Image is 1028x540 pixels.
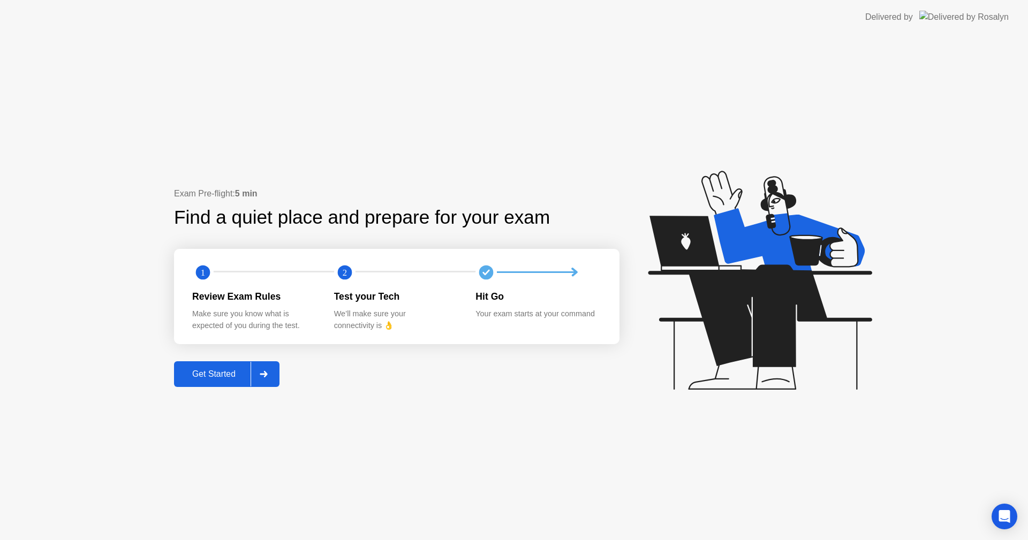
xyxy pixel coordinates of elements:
div: Hit Go [475,290,600,303]
div: Open Intercom Messenger [992,504,1017,529]
button: Get Started [174,361,279,387]
b: 5 min [235,189,258,198]
div: Your exam starts at your command [475,308,600,320]
text: 1 [201,267,205,277]
div: Get Started [177,369,251,379]
div: Test your Tech [334,290,459,303]
div: Make sure you know what is expected of you during the test. [192,308,317,331]
img: Delivered by Rosalyn [919,11,1009,23]
div: Exam Pre-flight: [174,187,619,200]
div: We’ll make sure your connectivity is 👌 [334,308,459,331]
div: Delivered by [865,11,913,24]
div: Review Exam Rules [192,290,317,303]
div: Find a quiet place and prepare for your exam [174,203,551,232]
text: 2 [343,267,347,277]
